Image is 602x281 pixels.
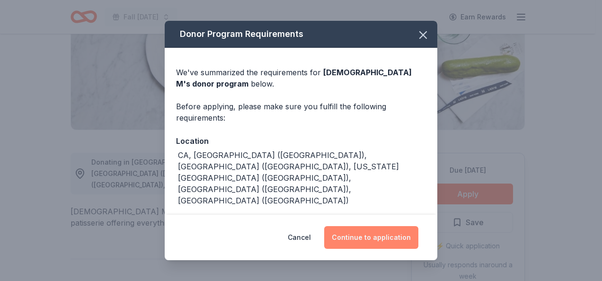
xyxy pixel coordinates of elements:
div: Donor Program Requirements [165,21,437,48]
div: Before applying, please make sure you fulfill the following requirements: [176,101,426,123]
button: Cancel [288,226,311,249]
div: CA, [GEOGRAPHIC_DATA] ([GEOGRAPHIC_DATA]), [GEOGRAPHIC_DATA] ([GEOGRAPHIC_DATA]), [US_STATE][GEOG... [178,149,426,206]
button: Continue to application [324,226,418,249]
div: Location [176,135,426,147]
div: We've summarized the requirements for below. [176,67,426,89]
